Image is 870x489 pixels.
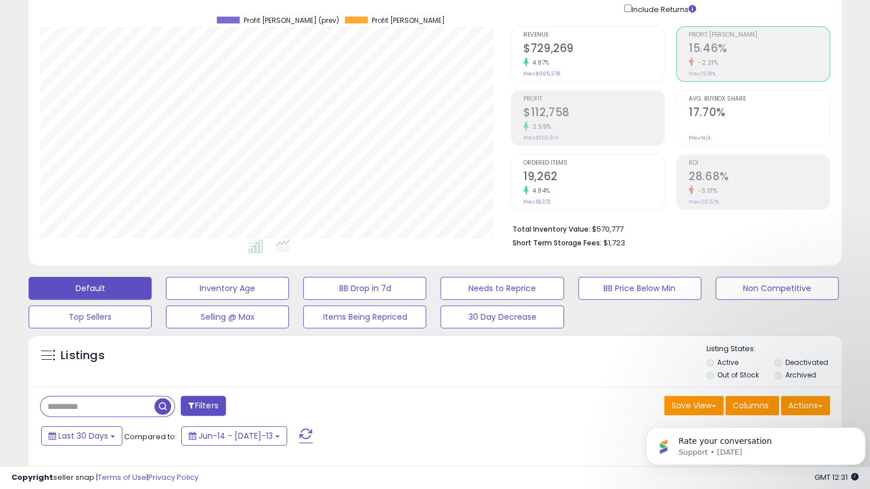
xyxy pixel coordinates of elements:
[785,357,828,367] label: Deactivated
[124,431,177,442] span: Compared to:
[303,305,426,328] button: Items Being Repriced
[716,277,839,300] button: Non Competitive
[61,348,105,364] h5: Listings
[98,472,146,483] a: Terms of Use
[694,186,717,195] small: -3.01%
[166,305,289,328] button: Selling @ Max
[303,277,426,300] button: BB Drop in 7d
[148,472,198,483] a: Privacy Policy
[523,198,551,205] small: Prev: 18,372
[641,403,870,483] iframe: Intercom notifications message
[166,277,289,300] button: Inventory Age
[725,396,779,415] button: Columns
[198,430,273,442] span: Jun-14 - [DATE]-13
[689,96,829,102] span: Avg. Buybox Share
[689,170,829,185] h2: 28.68%
[689,134,711,141] small: Prev: N/A
[689,32,829,38] span: Profit [PERSON_NAME]
[664,396,724,415] button: Save View
[513,238,602,248] b: Short Term Storage Fees:
[513,221,821,235] li: $570,777
[523,96,664,102] span: Profit
[523,32,664,38] span: Revenue
[781,396,830,415] button: Actions
[689,42,829,57] h2: 15.46%
[29,305,152,328] button: Top Sellers
[58,430,108,442] span: Last 30 Days
[244,17,339,25] span: Profit [PERSON_NAME] (prev)
[785,370,816,380] label: Archived
[181,426,287,446] button: Jun-14 - [DATE]-13
[523,160,664,166] span: Ordered Items
[440,277,563,300] button: Needs to Reprice
[523,70,560,77] small: Prev: $695,378
[694,58,718,67] small: -2.21%
[11,472,198,483] div: seller snap | |
[689,106,829,121] h2: 17.70%
[529,186,550,195] small: 4.84%
[440,305,563,328] button: 30 Day Decrease
[523,42,664,57] h2: $729,269
[523,106,664,121] h2: $112,758
[11,472,53,483] strong: Copyright
[733,400,769,411] span: Columns
[578,277,701,300] button: BB Price Below Min
[689,160,829,166] span: ROI
[181,396,225,416] button: Filters
[689,198,719,205] small: Prev: 29.57%
[29,277,152,300] button: Default
[523,170,664,185] h2: 19,262
[615,2,710,15] div: Include Returns
[717,357,738,367] label: Active
[529,122,551,131] small: 2.59%
[603,237,625,248] span: $1,723
[529,58,550,67] small: 4.87%
[372,17,445,25] span: Profit [PERSON_NAME]
[523,134,558,141] small: Prev: $109,914
[689,70,716,77] small: Prev: 15.81%
[513,224,590,234] b: Total Inventory Value:
[717,370,759,380] label: Out of Stock
[41,426,122,446] button: Last 30 Days
[706,344,841,355] p: Listing States:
